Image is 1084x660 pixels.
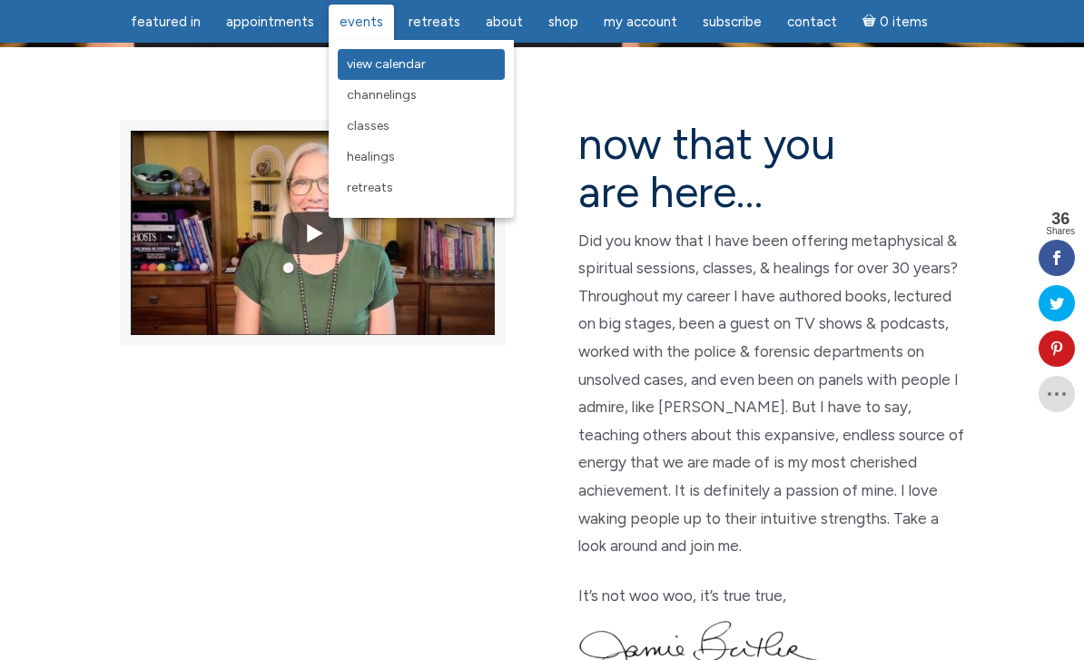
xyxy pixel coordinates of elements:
[776,5,848,40] a: Contact
[120,5,212,40] a: featured in
[548,14,578,30] span: Shop
[578,227,964,560] p: Did you know that I have been offering metaphysical & spiritual sessions, classes, & healings for...
[1046,211,1075,227] span: 36
[578,582,964,610] p: It’s not woo woo, it’s true true,
[329,5,394,40] a: Events
[703,14,762,30] span: Subscribe
[486,14,523,30] span: About
[347,118,389,133] span: Classes
[338,111,505,142] a: Classes
[226,14,314,30] span: Appointments
[578,120,964,216] h2: now that you are here…
[852,3,939,40] a: Cart0 items
[347,87,417,103] span: Channelings
[787,14,837,30] span: Contact
[880,15,928,29] span: 0 items
[692,5,773,40] a: Subscribe
[1046,227,1075,236] span: Shares
[604,14,677,30] span: My Account
[338,142,505,172] a: Healings
[409,14,460,30] span: Retreats
[593,5,688,40] a: My Account
[347,180,393,195] span: Retreats
[862,14,880,30] i: Cart
[347,56,426,72] span: View Calendar
[398,5,471,40] a: Retreats
[347,149,395,164] span: Healings
[537,5,589,40] a: Shop
[215,5,325,40] a: Appointments
[131,14,201,30] span: featured in
[338,49,505,80] a: View Calendar
[338,80,505,111] a: Channelings
[338,172,505,203] a: Retreats
[131,96,495,369] img: YouTube video
[475,5,534,40] a: About
[340,14,383,30] span: Events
